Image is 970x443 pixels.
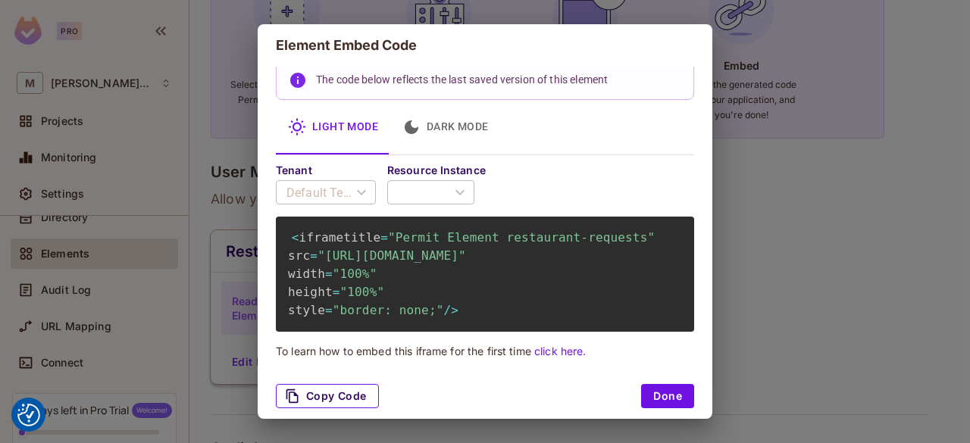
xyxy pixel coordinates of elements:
[276,171,376,214] div: Default Tenant
[276,100,390,154] button: Light Mode
[380,230,388,245] span: =
[316,66,608,95] div: The code below reflects the last saved version of this element
[333,303,444,317] span: "border: none;"
[17,404,40,426] img: Revisit consent button
[288,267,325,281] span: width
[340,285,385,299] span: "100%"
[276,344,694,358] p: To learn how to embed this iframe for the first time
[325,303,333,317] span: =
[325,267,333,281] span: =
[299,230,344,245] span: iframe
[387,163,486,177] h4: Resource Instance
[388,230,655,245] span: "Permit Element restaurant-requests"
[288,248,310,263] span: src
[258,24,712,67] h2: Element Embed Code
[343,230,380,245] span: title
[390,100,501,154] button: Dark Mode
[310,248,318,263] span: =
[17,404,40,426] button: Consent Preferences
[451,303,458,317] span: >
[288,285,333,299] span: height
[641,384,694,408] button: Done
[292,230,299,245] span: <
[276,384,379,408] button: Copy Code
[318,248,466,263] span: "[URL][DOMAIN_NAME]"
[288,303,325,317] span: style
[443,303,451,317] span: /
[333,267,377,281] span: "100%"
[534,345,586,357] a: click here.
[276,163,387,177] h4: Tenant
[276,100,694,154] div: basic tabs example
[333,285,340,299] span: =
